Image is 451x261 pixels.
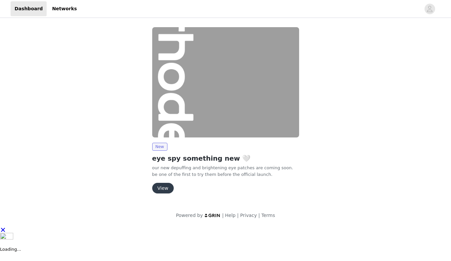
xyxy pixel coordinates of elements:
[176,213,203,218] span: Powered by
[240,213,257,218] a: Privacy
[258,213,260,218] span: |
[152,143,167,151] span: New
[204,213,221,218] img: logo
[152,183,174,193] button: View
[152,186,174,191] a: View
[48,1,81,16] a: Networks
[237,213,239,218] span: |
[11,1,47,16] a: Dashboard
[152,27,299,137] img: rhode skin
[222,213,224,218] span: |
[152,153,299,163] h2: eye spy something new 🤍
[225,213,236,218] a: Help
[261,213,275,218] a: Terms
[427,4,433,14] div: avatar
[152,165,299,178] p: our new depuffing and brightening eye patches are coming soon. be one of the first to try them be...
